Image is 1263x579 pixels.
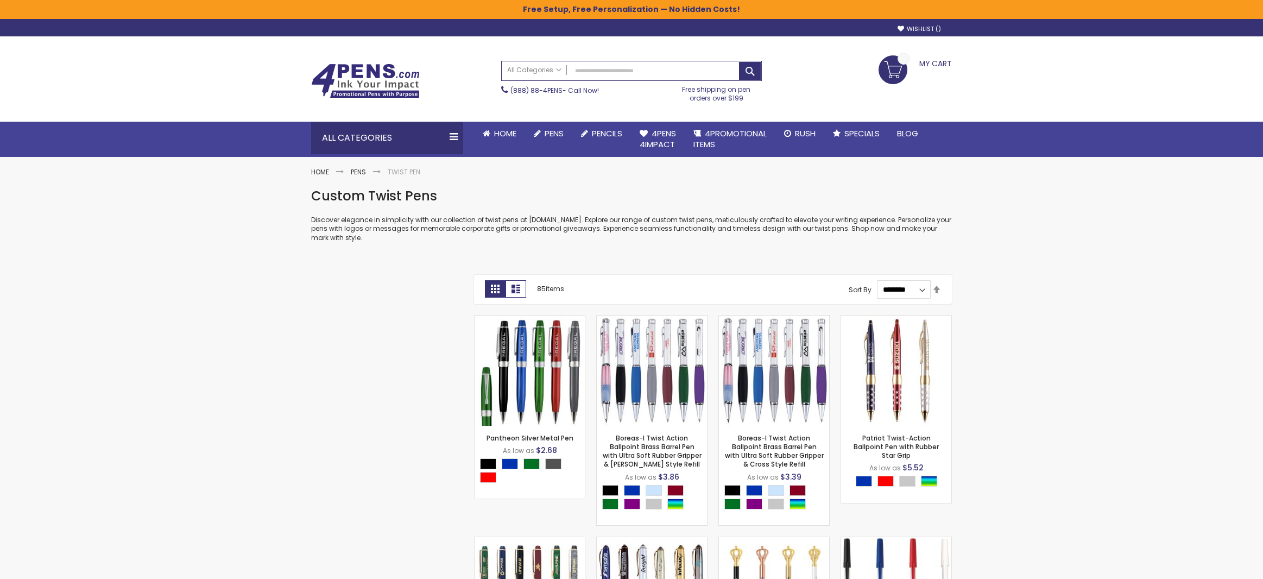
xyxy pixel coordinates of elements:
[597,316,707,426] img: Boreas-I Twist Action Ballpoint Brass Barrel Pen with Ultra Soft Rubber Gripper & Parker Style Re...
[693,128,767,150] span: 4PROMOTIONAL ITEMS
[602,485,707,512] div: Select A Color
[502,458,518,469] div: Blue
[503,446,534,455] span: As low as
[724,485,741,496] div: Black
[877,476,894,487] div: Red
[603,433,702,469] a: Boreas-I Twist Action Ballpoint Brass Barrel Pen with Ultra Soft Rubber Gripper & [PERSON_NAME] S...
[768,499,784,509] div: Silver
[510,86,563,95] a: (888) 88-4PENS
[480,472,496,483] div: Red
[311,167,329,177] a: Home
[597,315,707,324] a: Boreas-I Twist Action Ballpoint Brass Barrel Pen with Ultra Soft Rubber Gripper & Parker Style Re...
[507,66,561,74] span: All Categories
[523,458,540,469] div: Green
[724,499,741,509] div: Green
[311,187,952,205] h1: Custom Twist Pens
[480,458,585,486] div: Select A Color
[597,537,707,546] a: Custom Achilles Twist Ballpoint Metal Pen
[775,122,824,146] a: Rush
[790,485,806,496] div: Burgundy
[719,537,829,546] a: Personalized Diamond Crusted Crown Metal Ballpoint Pen
[747,473,779,482] span: As low as
[502,61,567,79] a: All Categories
[746,499,762,509] div: Purple
[841,316,951,426] img: Patriot Twist-Action Ballpoint Pen with Rubber Star Grip
[311,122,463,154] div: All Categories
[624,485,640,496] div: Blue
[625,473,656,482] span: As low as
[780,471,801,482] span: $3.39
[849,285,872,294] label: Sort By
[856,476,943,489] div: Select A Color
[746,485,762,496] div: Blue
[921,476,937,487] div: Assorted
[624,499,640,509] div: Purple
[844,128,880,139] span: Specials
[667,499,684,509] div: Assorted
[888,122,927,146] a: Blog
[768,485,784,496] div: Clear
[902,462,924,473] span: $5.52
[388,167,420,177] strong: Twist Pen
[841,537,951,546] a: Promotional Twister Stick Plastic Ballpoint Pen
[592,128,622,139] span: Pencils
[631,122,685,157] a: 4Pens4impact
[899,476,915,487] div: Silver
[671,81,762,103] div: Free shipping on pen orders over $199
[646,485,662,496] div: Clear
[795,128,816,139] span: Rush
[856,476,872,487] div: Blue
[494,128,516,139] span: Home
[646,499,662,509] div: Silver
[485,280,506,298] strong: Grid
[719,316,829,426] img: Boreas-I Twist Action Ballpoint Brass Barrel Pen with Ultra Soft Rubber Gripper & Cross Style Refill
[841,315,951,324] a: Patriot Twist-Action Ballpoint Pen with Rubber Star Grip
[824,122,888,146] a: Specials
[572,122,631,146] a: Pencils
[311,216,952,242] p: Discover elegance in simplicity with our collection of twist pens at [DOMAIN_NAME]. Explore our r...
[869,463,901,473] span: As low as
[545,458,561,469] div: Gunmetal
[658,471,679,482] span: $3.86
[475,316,585,426] img: Pantheon Silver Metal Pen
[487,433,573,443] a: Pantheon Silver Metal Pen
[510,86,599,95] span: - Call Now!
[724,485,829,512] div: Select A Color
[537,284,546,293] span: 85
[525,122,572,146] a: Pens
[725,433,824,469] a: Boreas-I Twist Action Ballpoint Brass Barrel Pen with Ultra Soft Rubber Gripper & Cross Style Refill
[897,128,918,139] span: Blog
[719,315,829,324] a: Boreas-I Twist Action Ballpoint Brass Barrel Pen with Ultra Soft Rubber Gripper & Cross Style Refill
[536,445,557,456] span: $2.68
[474,122,525,146] a: Home
[537,280,564,298] p: items
[475,537,585,546] a: Carolingian Twist Action Ballpoint Pen w/Enamel Coated Barrel
[311,64,420,98] img: 4Pens Custom Pens and Promotional Products
[602,485,618,496] div: Black
[854,433,939,460] a: Patriot Twist-Action Ballpoint Pen with Rubber Star Grip
[351,167,366,177] a: Pens
[685,122,775,157] a: 4PROMOTIONALITEMS
[790,499,806,509] div: Assorted
[475,315,585,324] a: Pantheon Silver Metal Pen
[602,499,618,509] div: Green
[545,128,564,139] span: Pens
[640,128,676,150] span: 4Pens 4impact
[480,458,496,469] div: Black
[898,25,941,33] a: Wishlist
[667,485,684,496] div: Burgundy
